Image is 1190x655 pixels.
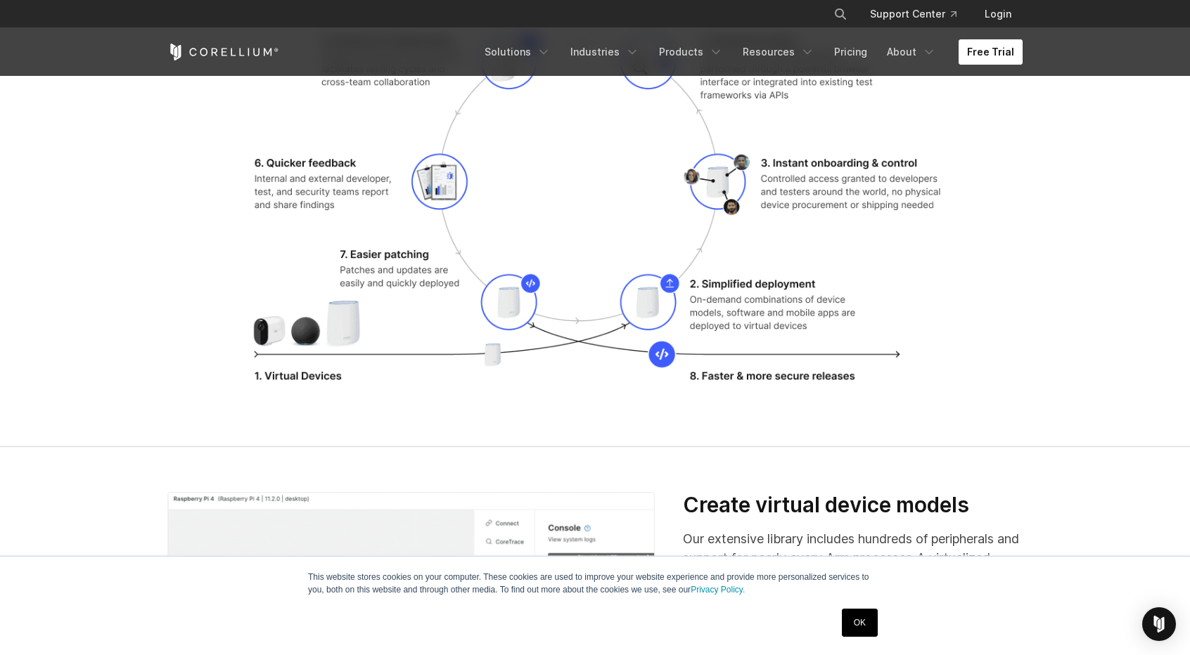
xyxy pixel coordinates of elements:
[691,585,745,595] a: Privacy Policy.
[167,44,279,60] a: Corellium Home
[826,39,876,65] a: Pricing
[817,1,1023,27] div: Navigation Menu
[878,39,945,65] a: About
[842,609,878,637] a: OK
[476,39,559,65] a: Solutions
[828,1,853,27] button: Search
[959,39,1023,65] a: Free Trial
[683,529,1023,586] p: Our extensive library includes hundreds of peripherals and support for nearly every Arm processor...
[651,39,731,65] a: Products
[859,1,968,27] a: Support Center
[734,39,823,65] a: Resources
[1142,607,1176,641] div: Open Intercom Messenger
[476,39,1023,65] div: Navigation Menu
[308,571,882,596] p: This website stores cookies on your computer. These cookies are used to improve your website expe...
[973,1,1023,27] a: Login
[562,39,648,65] a: Industries
[241,27,949,401] img: Diagram showing virtual device testing lifecycle from deployment and collaboration to faster mobi...
[683,492,1023,519] h3: Create virtual device models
